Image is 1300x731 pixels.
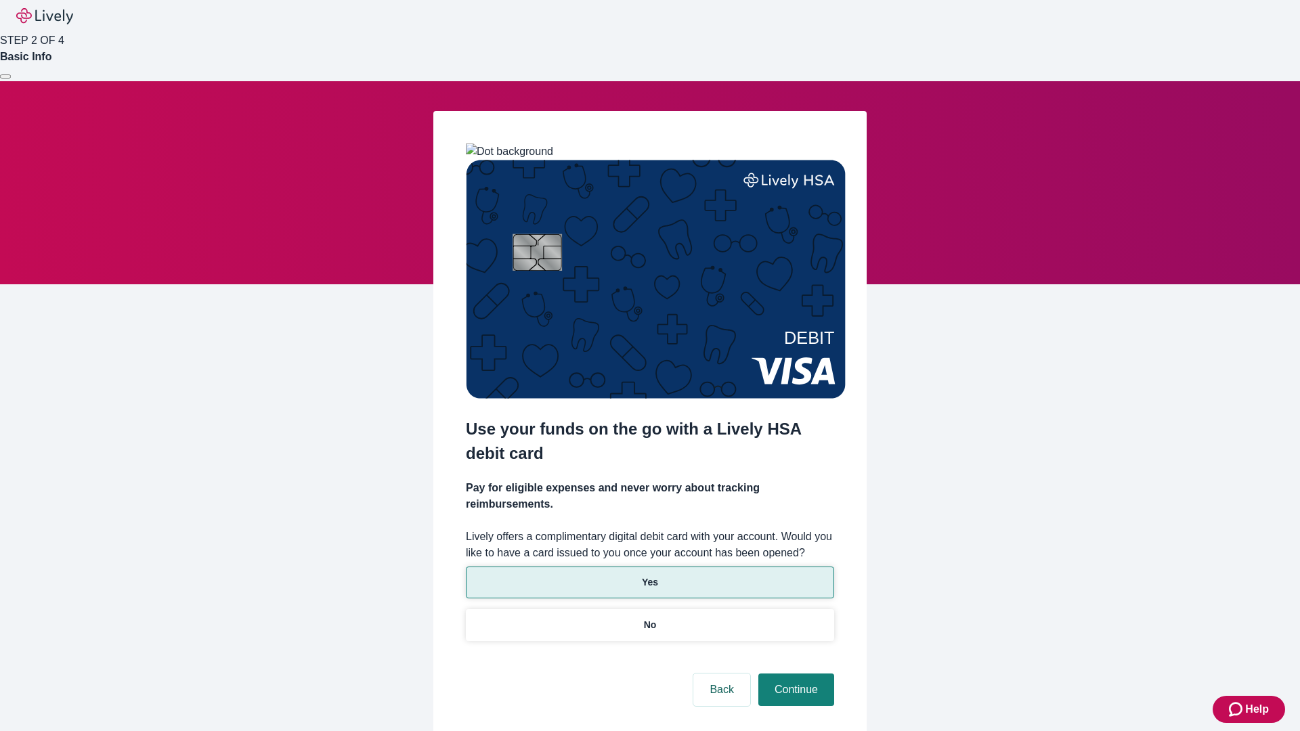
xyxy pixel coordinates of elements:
[466,567,834,598] button: Yes
[693,673,750,706] button: Back
[466,609,834,641] button: No
[466,143,553,160] img: Dot background
[466,480,834,512] h4: Pay for eligible expenses and never worry about tracking reimbursements.
[1245,701,1269,717] span: Help
[642,575,658,590] p: Yes
[466,529,834,561] label: Lively offers a complimentary digital debit card with your account. Would you like to have a card...
[466,160,846,399] img: Debit card
[644,618,657,632] p: No
[1229,701,1245,717] svg: Zendesk support icon
[1213,696,1285,723] button: Zendesk support iconHelp
[466,417,834,466] h2: Use your funds on the go with a Lively HSA debit card
[758,673,834,706] button: Continue
[16,8,73,24] img: Lively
